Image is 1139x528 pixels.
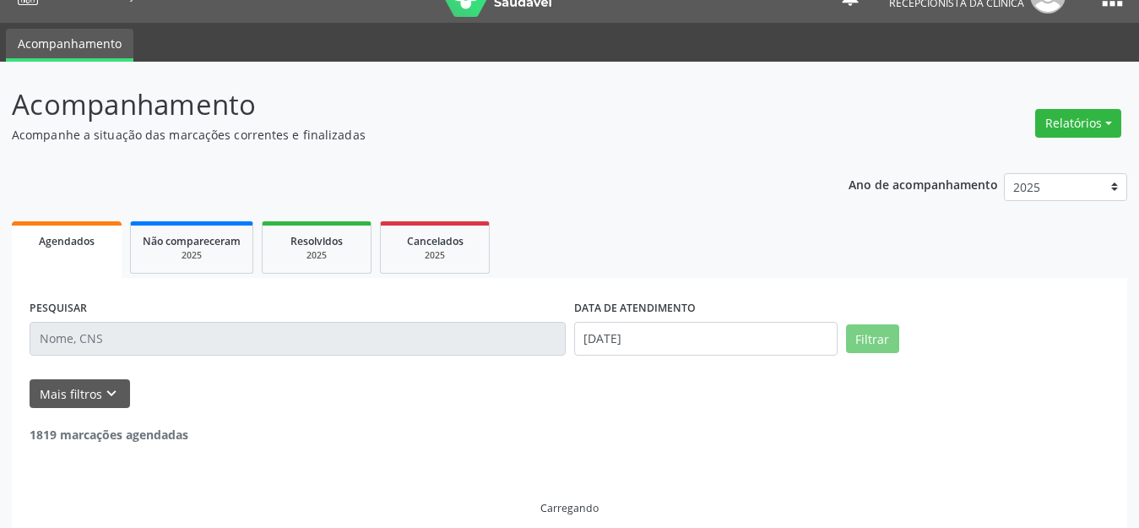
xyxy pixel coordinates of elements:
button: Relatórios [1035,109,1121,138]
span: Resolvidos [290,234,343,248]
button: Mais filtroskeyboard_arrow_down [30,379,130,409]
label: DATA DE ATENDIMENTO [574,296,696,322]
p: Acompanhe a situação das marcações correntes e finalizadas [12,126,793,144]
span: Agendados [39,234,95,248]
strong: 1819 marcações agendadas [30,427,188,443]
a: Acompanhamento [6,29,133,62]
p: Acompanhamento [12,84,793,126]
span: Não compareceram [143,234,241,248]
div: 2025 [393,249,477,262]
label: PESQUISAR [30,296,87,322]
div: Carregando [540,501,599,515]
p: Ano de acompanhamento [849,173,998,194]
button: Filtrar [846,324,899,353]
div: 2025 [274,249,359,262]
span: Cancelados [407,234,464,248]
input: Nome, CNS [30,322,566,356]
i: keyboard_arrow_down [102,384,121,403]
div: 2025 [143,249,241,262]
input: Selecione um intervalo [574,322,838,356]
